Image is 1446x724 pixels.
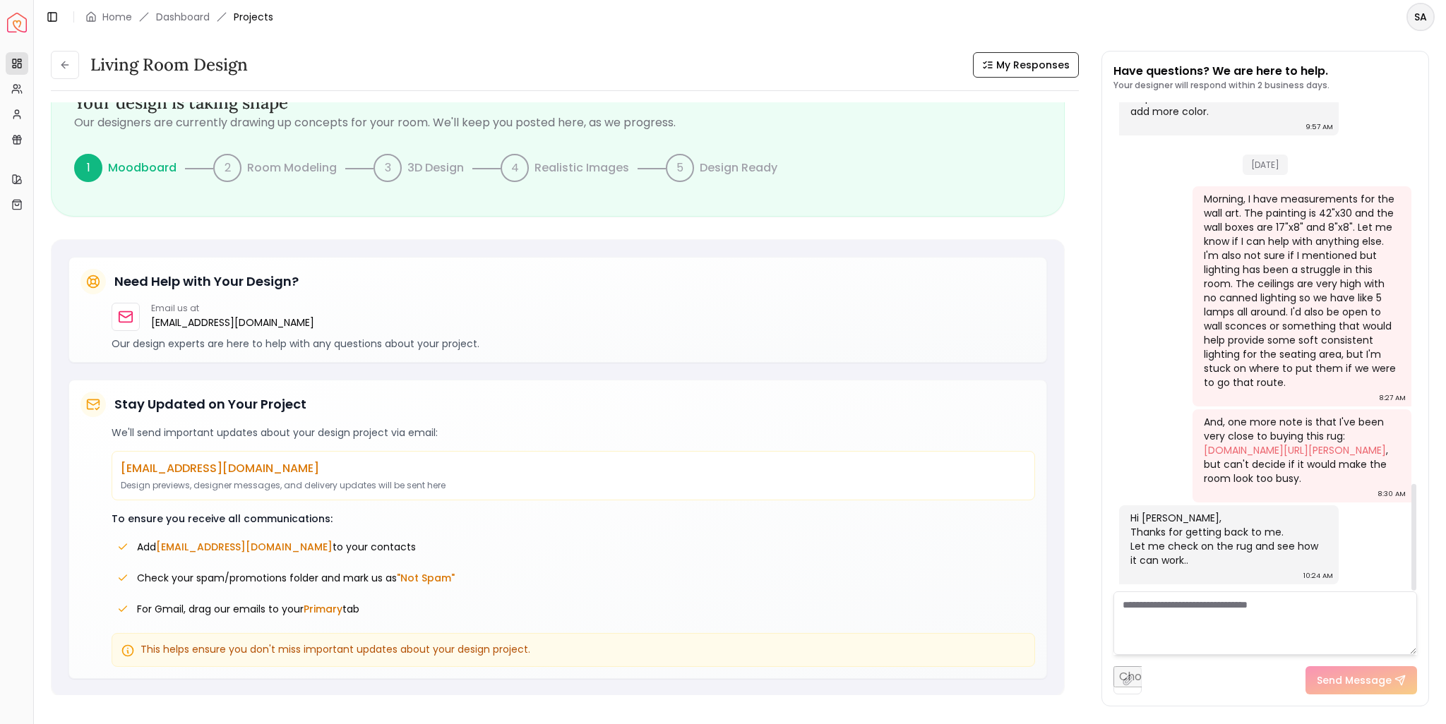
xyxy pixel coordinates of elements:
p: Email us at [151,303,314,314]
div: 1 [74,154,102,182]
p: [EMAIL_ADDRESS][DOMAIN_NAME] [121,460,1026,477]
a: Home [102,10,132,24]
p: To ensure you receive all communications: [112,512,1035,526]
h3: Your design is taking shape [74,92,1041,114]
button: SA [1406,3,1435,31]
p: Have questions? We are here to help. [1113,63,1330,80]
span: Check your spam/promotions folder and mark us as [137,571,455,585]
a: Dashboard [156,10,210,24]
span: SA [1408,4,1433,30]
span: [DATE] [1243,155,1288,175]
span: Projects [234,10,273,24]
div: 5 [666,154,694,182]
div: 10:24 AM [1303,569,1333,583]
div: 4 [501,154,529,182]
span: "Not Spam" [397,571,455,585]
div: 8:30 AM [1378,487,1406,501]
p: Our designers are currently drawing up concepts for your room. We'll keep you posted here, as we ... [74,114,1041,131]
p: 3D Design [407,159,464,176]
div: 2 [213,154,241,182]
div: Morning, I have measurements for the wall art. The painting is 42"x30 and the wall boxes are 17"x... [1204,192,1398,390]
img: Spacejoy Logo [7,13,27,32]
p: Our design experts are here to help with any questions about your project. [112,337,1035,351]
div: 3 [374,154,402,182]
p: Design previews, designer messages, and delivery updates will be sent here [121,480,1026,491]
div: Hi [PERSON_NAME], Thanks for getting back to me. Let me check on the rug and see how it can work.. [1130,511,1325,567]
nav: breadcrumb [85,10,273,24]
span: Add to your contacts [137,540,416,554]
p: Realistic Images [534,159,629,176]
h5: Need Help with Your Design? [114,272,299,291]
span: [EMAIL_ADDRESS][DOMAIN_NAME] [156,540,333,554]
a: [EMAIL_ADDRESS][DOMAIN_NAME] [151,314,314,331]
p: Your designer will respond within 2 business days. [1113,80,1330,91]
a: [DOMAIN_NAME][URL][PERSON_NAME] [1204,443,1386,457]
p: We'll send important updates about your design project via email: [112,426,1035,440]
div: And, one more note is that I've been very close to buying this rug: , but can't decide if it woul... [1204,415,1398,485]
h5: Stay Updated on Your Project [114,394,306,414]
a: Spacejoy [7,13,27,32]
div: 9:57 AM [1305,120,1333,134]
h3: Living Room design [90,54,248,76]
p: Moodboard [108,159,177,176]
p: Design Ready [700,159,777,176]
span: My Responses [996,58,1070,72]
button: My Responses [973,52,1079,78]
span: Primary [304,602,342,616]
p: Room Modeling [247,159,337,176]
div: 8:27 AM [1379,391,1406,405]
span: This helps ensure you don't miss important updates about your design project. [141,642,530,656]
span: For Gmail, drag our emails to your tab [137,602,359,616]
